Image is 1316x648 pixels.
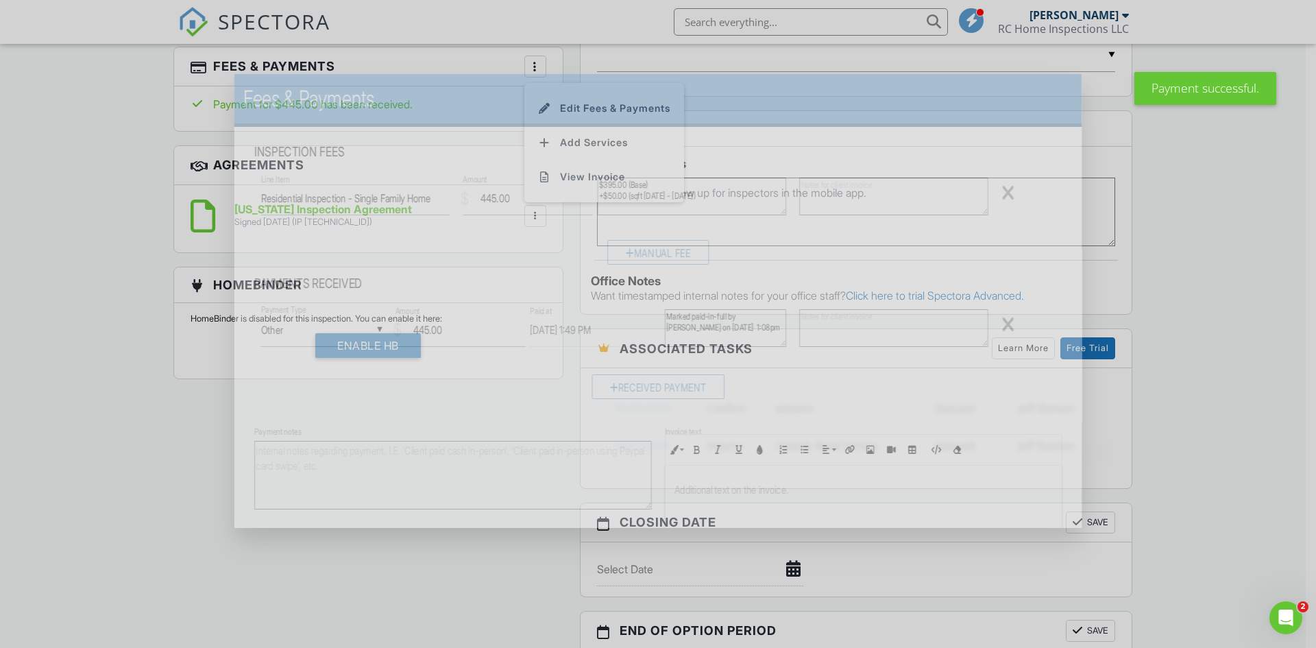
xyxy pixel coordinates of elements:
[1134,72,1276,105] div: Payment successful.
[749,437,770,463] button: Colors
[597,178,785,215] textarea: $395.00 (Base) +$50.00 (sqft [DATE] - [DATE])
[607,249,709,263] a: Manual Fee
[530,304,551,317] label: Paid at
[393,318,402,341] div: $
[707,437,729,463] button: Italic (Ctrl+I)
[794,437,815,463] button: Unordered List
[665,309,786,347] textarea: Marked paid-in-full by [PERSON_NAME] on [DATE] 1:08pm
[260,304,306,316] label: Payment Type
[1297,601,1308,612] span: 2
[686,437,707,463] button: Bold (Ctrl+B)
[838,437,860,463] button: Insert Link (Ctrl+K)
[880,437,901,463] button: Insert Video
[254,275,1062,293] h4: Payments Received
[665,437,686,463] button: Inline Style
[260,173,289,186] label: Line Item
[946,437,967,463] button: Clear Formatting
[665,425,701,437] label: Invoice text
[254,143,1062,161] h4: Inspection Fees
[728,437,749,463] button: Underline (Ctrl+U)
[243,85,1073,112] h2: Fees & Payments
[901,437,923,463] button: Insert Table
[592,383,724,397] a: Received Payment
[254,425,301,437] label: Payment notes
[925,437,947,463] button: Code View
[772,437,794,463] button: Ordered List
[461,187,469,211] div: $
[860,437,881,463] button: Insert Image (Ctrl+P)
[1269,601,1302,634] iframe: Intercom live chat
[818,437,839,463] button: Align
[463,173,487,186] label: Amount
[607,240,709,265] div: Manual Fee
[592,374,724,399] div: Received Payment
[395,304,419,317] label: Amount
